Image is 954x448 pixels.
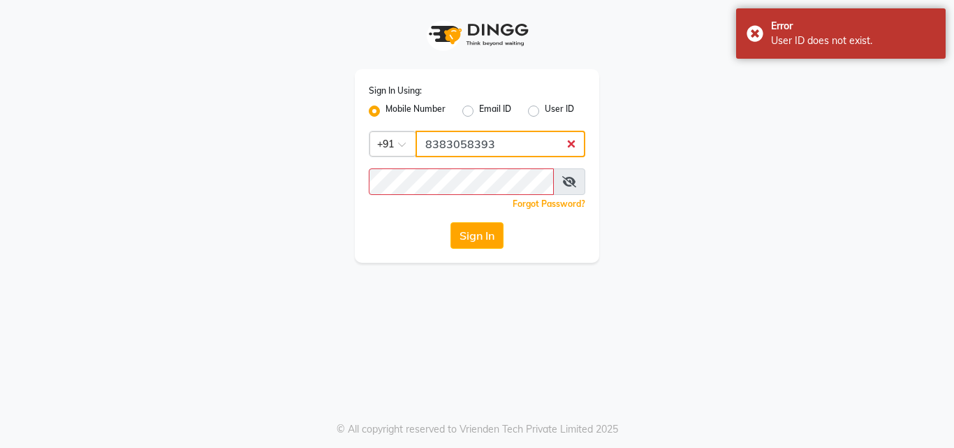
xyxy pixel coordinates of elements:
div: Error [771,19,935,34]
a: Forgot Password? [513,198,585,209]
button: Sign In [450,222,504,249]
label: Mobile Number [386,103,446,120]
label: Email ID [479,103,511,120]
label: User ID [545,103,574,120]
img: logo1.svg [421,14,533,55]
input: Username [416,131,585,157]
input: Username [369,168,554,195]
div: User ID does not exist. [771,34,935,48]
label: Sign In Using: [369,85,422,97]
